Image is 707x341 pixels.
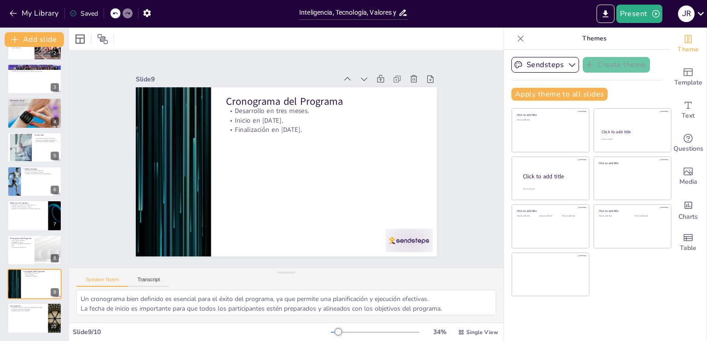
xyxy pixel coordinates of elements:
[670,160,707,193] div: Add images, graphics, shapes or video
[23,168,59,170] p: Talleres Virtuales
[51,83,59,91] div: 3
[48,323,59,331] div: 10
[528,28,661,50] p: Themes
[7,6,63,21] button: My Library
[511,57,579,73] button: Sendsteps
[599,209,665,213] div: Click to add title
[10,105,59,107] p: Enfoque en tres módulos de 48 horas.
[678,212,698,222] span: Charts
[35,133,59,136] p: Curso Corto
[511,88,608,101] button: Apply theme to all slides
[10,202,46,205] p: Webinars con Expertos
[10,205,46,206] p: Paquete de 5 webinars de 3 horas cada uno.
[7,200,62,231] div: 7
[10,71,59,73] p: Culminación con clase magistral y entrega de certificados.
[523,173,582,181] div: Click to add title
[23,173,59,175] p: Formato virtual para maximizar la participación.
[680,243,696,253] span: Table
[670,193,707,226] div: Add charts and graphs
[5,32,64,47] button: Add slide
[10,67,59,69] p: Formación integral a través de diferentes componentes.
[601,138,662,141] div: Click to add text
[10,308,46,310] p: Integración de valores y tecnología.
[517,113,583,117] div: Click to add title
[35,139,59,141] p: Enfoque en metodologías pedagógicas.
[264,86,416,224] p: Inicio en [DATE].
[10,99,59,102] p: Diplomado Virtual
[76,277,128,287] button: Speaker Notes
[23,171,59,173] p: Temas como igualdad e inclusión.
[73,328,331,336] div: Slide 9 / 10
[670,94,707,127] div: Add text boxes
[10,239,32,243] p: Costo total de 250.000 $ [GEOGRAPHIC_DATA].
[517,209,583,213] div: Click to add title
[51,152,59,160] div: 5
[97,34,108,45] span: Position
[10,102,59,103] p: Programa de 144 horas.
[51,49,59,57] div: 2
[562,215,583,217] div: Click to add text
[299,6,398,19] input: Insert title
[7,303,62,333] div: 10
[23,170,59,171] p: Seis talleres de 5 horas cada uno.
[10,45,32,49] p: Utilizar tecnología para mejorar la gestión deportiva.
[583,57,650,73] button: Create theme
[10,246,32,248] p: IPD aporta el 60% restante.
[51,186,59,194] div: 6
[258,93,410,231] p: Finalización en [DATE].
[673,144,703,154] span: Questions
[51,220,59,228] div: 7
[599,215,628,217] div: Click to add text
[35,141,59,142] p: Desarrollo de habilidades blandas.
[10,69,59,71] p: Enfoque en la accesibilidad y el impacto.
[23,276,59,278] p: Finalización en [DATE].
[10,304,46,307] p: Conclusiones
[23,270,59,273] p: Cronograma del Programa
[10,65,59,68] p: Estructura del Programa
[7,64,62,94] div: 3
[635,215,664,217] div: Click to add text
[23,272,59,274] p: Desarrollo en tres meses.
[670,61,707,94] div: Add ready made slides
[597,5,614,23] button: Export to PowerPoint
[670,226,707,259] div: Add a table
[35,137,59,139] p: Curso de 48 horas para instructores.
[128,277,169,287] button: Transcript
[23,274,59,276] p: Inicio en [DATE].
[70,9,98,18] div: Saved
[670,127,707,160] div: Get real-time input from your audience
[10,310,46,312] p: Preparación para futuros desafíos.
[7,269,62,299] div: 9
[7,98,62,128] div: 4
[674,78,702,88] span: Template
[7,166,62,197] div: 6
[679,177,697,187] span: Media
[602,129,663,135] div: Click to add title
[10,208,46,210] p: Aplicación de conocimientos en contextos específicos.
[517,119,583,121] div: Click to add text
[7,235,62,265] div: 8
[678,6,695,22] div: J R
[678,45,699,55] span: Theme
[616,5,662,23] button: Present
[10,237,32,239] p: Presupuesto del Programa
[51,254,59,262] div: 8
[275,71,430,212] p: Cronograma del Programa
[7,132,62,163] div: 5
[10,307,46,308] p: Transformar la gestión deportiva en [GEOGRAPHIC_DATA].
[539,215,560,217] div: Click to add text
[682,111,695,121] span: Text
[517,215,538,217] div: Click to add text
[523,188,581,190] div: Click to add body
[10,243,32,246] p: Fundación del Real Madrid asume el 40%.
[466,329,498,336] span: Single View
[599,161,665,165] div: Click to add title
[73,32,87,46] div: Layout
[271,80,423,217] p: Desarrollo en tres meses.
[10,103,59,105] p: Certificado internacional al finalizar.
[670,28,707,61] div: Change the overall theme
[51,288,59,296] div: 9
[10,206,46,208] p: Temáticas sobre educación y valores.
[678,5,695,23] button: J R
[429,328,451,336] div: 34 %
